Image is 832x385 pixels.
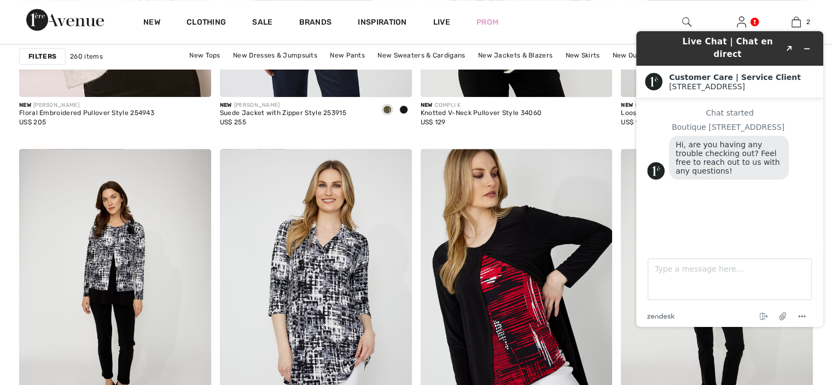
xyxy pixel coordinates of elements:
a: New Pants [324,48,370,62]
span: New [19,102,31,108]
span: Chat [24,8,46,18]
span: 260 items [70,51,103,61]
a: New Outerwear [607,48,669,62]
a: Prom [476,16,498,28]
div: Floral Embroidered Pullover Style 254943 [19,110,154,117]
img: My Info [737,15,746,28]
span: Inspiration [358,18,406,29]
img: My Bag [792,15,801,28]
div: Loose Fit Crew Neck Pullover Style 34034 [621,110,757,117]
div: Knotted V-Neck Pullover Style 34060 [421,110,542,117]
div: [PERSON_NAME] [220,101,346,110]
a: New Skirts [560,48,605,62]
a: Live [433,16,450,28]
a: New Tops [184,48,225,62]
a: New [143,18,160,29]
a: Clothing [187,18,226,29]
span: New [621,102,633,108]
span: New [421,102,433,108]
a: Sale [252,18,272,29]
a: New Jackets & Blazers [473,48,558,62]
a: 2 [769,15,823,28]
a: New Dresses & Jumpsuits [228,48,323,62]
span: US$ 95 [621,118,643,126]
span: New [220,102,232,108]
div: Suede Jacket with Zipper Style 253915 [220,110,346,117]
iframe: Find more information here [627,22,832,336]
span: US$ 255 [220,118,246,126]
div: Avocado [379,101,395,119]
span: 2 [806,17,810,27]
img: search the website [682,15,691,28]
span: US$ 129 [421,118,446,126]
a: Brands [299,18,332,29]
div: [PERSON_NAME] [19,101,154,110]
div: Black [395,101,412,119]
img: 1ère Avenue [26,9,104,31]
span: US$ 205 [19,118,46,126]
a: New Sweaters & Cardigans [372,48,470,62]
a: Sign In [737,16,746,27]
div: COMPLI K [621,101,757,110]
div: COMPLI K [421,101,542,110]
strong: Filters [28,51,56,61]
